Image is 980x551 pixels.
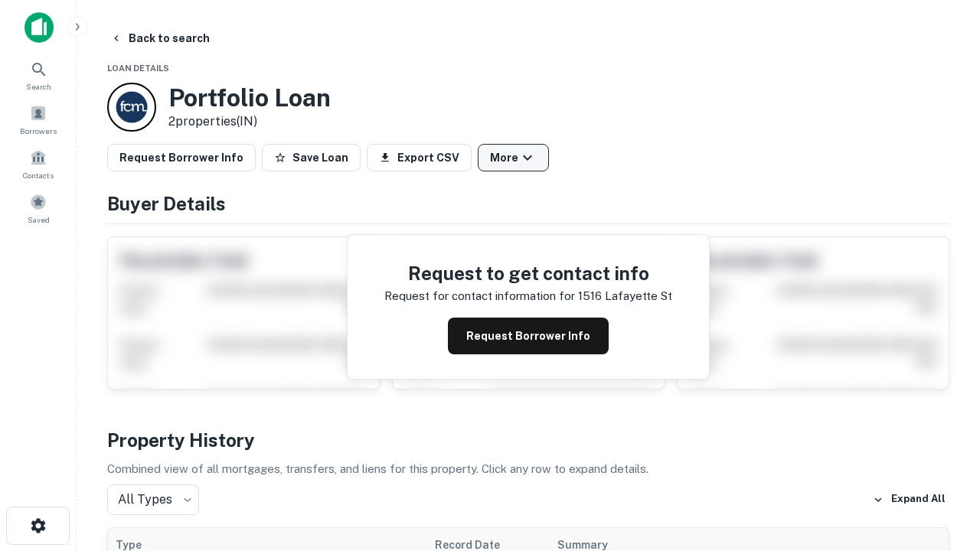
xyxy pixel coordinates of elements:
p: Request for contact information for [384,287,575,305]
button: Back to search [104,24,216,52]
p: 1516 lafayette st [578,287,672,305]
p: Combined view of all mortgages, transfers, and liens for this property. Click any row to expand d... [107,460,949,478]
iframe: Chat Widget [903,429,980,502]
img: capitalize-icon.png [24,12,54,43]
a: Saved [5,187,72,229]
a: Contacts [5,143,72,184]
h3: Portfolio Loan [168,83,331,112]
span: Search [26,80,51,93]
h4: Buyer Details [107,190,949,217]
a: Borrowers [5,99,72,140]
button: Request Borrower Info [107,144,256,171]
span: Loan Details [107,64,169,73]
button: Expand All [869,488,949,511]
a: Search [5,54,72,96]
button: Export CSV [367,144,472,171]
button: More [478,144,549,171]
p: 2 properties (IN) [168,112,331,131]
button: Save Loan [262,144,361,171]
h4: Property History [107,426,949,454]
div: All Types [107,484,199,515]
span: Contacts [23,169,54,181]
button: Request Borrower Info [448,318,609,354]
h4: Request to get contact info [384,259,672,287]
span: Saved [28,214,50,226]
span: Borrowers [20,125,57,137]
